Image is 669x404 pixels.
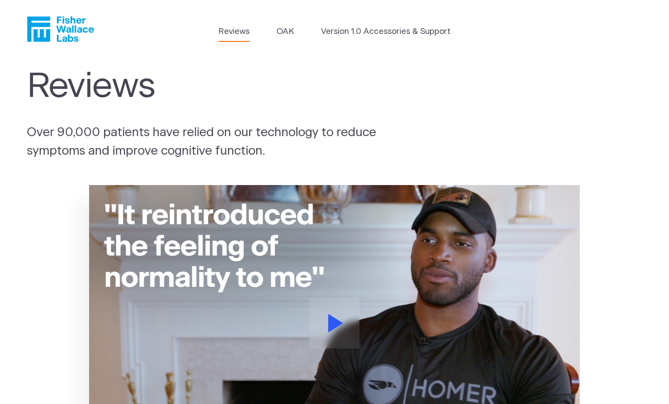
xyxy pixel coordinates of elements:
[27,16,94,42] a: Fisher Wallace
[321,26,451,38] a: Version 1.0 Accessories & Support
[218,26,250,38] a: Reviews
[328,314,343,332] svg: Play
[27,124,412,161] p: Over 90,000 patients have relied on our technology to reduce symptoms and improve cognitive funct...
[277,26,294,38] a: OAK
[27,67,394,107] h1: Reviews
